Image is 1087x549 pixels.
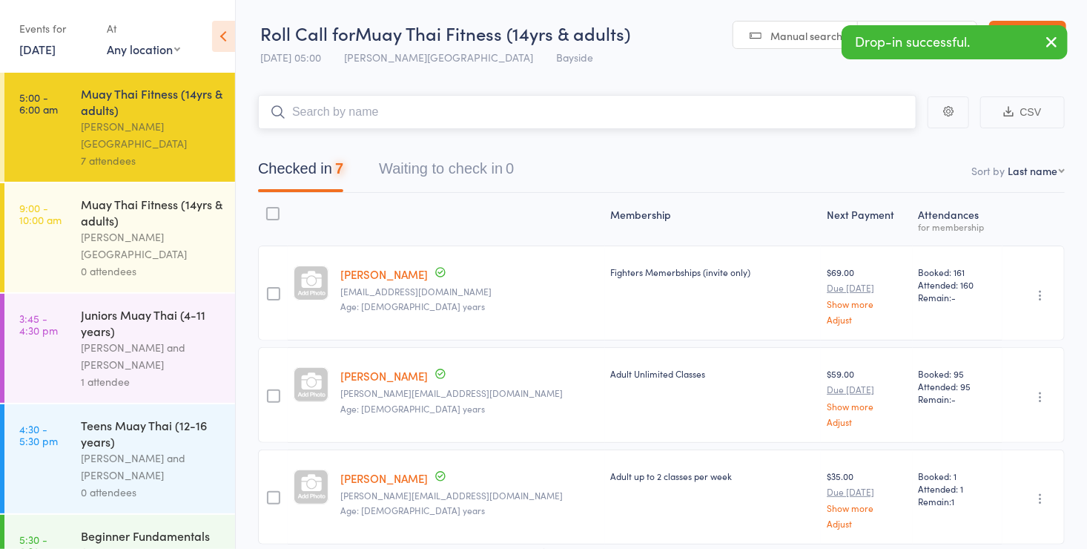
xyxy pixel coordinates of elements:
[827,384,906,395] small: Due [DATE]
[919,222,997,231] div: for membership
[605,200,822,239] div: Membership
[827,487,906,497] small: Due [DATE]
[980,96,1065,128] button: CSV
[260,21,355,45] span: Roll Call for
[827,283,906,293] small: Due [DATE]
[770,28,842,43] span: Manual search
[81,306,222,339] div: Juniors Muay Thai (4-11 years)
[81,152,222,169] div: 7 attendees
[19,202,62,226] time: 9:00 - 10:00 am
[4,294,235,403] a: 3:45 -4:30 pmJuniors Muay Thai (4-11 years)[PERSON_NAME] and [PERSON_NAME]1 attendee
[827,519,906,528] a: Adjust
[842,25,1068,59] div: Drop-in successful.
[919,482,997,495] span: Attended: 1
[107,16,180,41] div: At
[821,200,912,239] div: Next Payment
[340,266,428,282] a: [PERSON_NAME]
[355,21,630,45] span: Muay Thai Fitness (14yrs & adults)
[81,263,222,280] div: 0 attendees
[827,503,906,513] a: Show more
[107,41,180,57] div: Any location
[19,41,56,57] a: [DATE]
[19,312,58,336] time: 3:45 - 4:30 pm
[952,291,957,303] span: -
[919,291,997,303] span: Remain:
[952,495,955,507] span: 1
[340,300,485,312] span: Age: [DEMOGRAPHIC_DATA] years
[611,266,816,278] div: Fighters Memerbships (invite only)
[919,470,997,482] span: Booked: 1
[340,470,428,486] a: [PERSON_NAME]
[827,401,906,411] a: Show more
[971,163,1005,178] label: Sort by
[827,299,906,309] a: Show more
[81,450,222,484] div: [PERSON_NAME] and [PERSON_NAME]
[4,73,235,182] a: 5:00 -6:00 amMuay Thai Fitness (14yrs & adults)[PERSON_NAME][GEOGRAPHIC_DATA]7 attendees
[379,153,514,192] button: Waiting to check in0
[919,266,997,278] span: Booked: 161
[19,91,58,115] time: 5:00 - 6:00 am
[919,495,997,507] span: Remain:
[4,404,235,513] a: 4:30 -5:30 pmTeens Muay Thai (12-16 years)[PERSON_NAME] and [PERSON_NAME]0 attendees
[827,266,906,324] div: $69.00
[919,380,997,392] span: Attended: 95
[81,373,222,390] div: 1 attendee
[81,417,222,450] div: Teens Muay Thai (12-16 years)
[344,50,533,65] span: [PERSON_NAME][GEOGRAPHIC_DATA]
[258,153,343,192] button: Checked in7
[340,504,485,516] span: Age: [DEMOGRAPHIC_DATA] years
[340,402,485,415] span: Age: [DEMOGRAPHIC_DATA] years
[827,417,906,427] a: Adjust
[81,118,222,152] div: [PERSON_NAME][GEOGRAPHIC_DATA]
[81,85,222,118] div: Muay Thai Fitness (14yrs & adults)
[340,490,598,501] small: nicole_roch@hotmail.co.nz
[611,367,816,380] div: Adult Unlimited Classes
[81,196,222,229] div: Muay Thai Fitness (14yrs & adults)
[340,388,598,398] small: Kirsten.jade05@gmail.com
[827,470,906,528] div: $35.00
[556,50,593,65] span: Bayside
[340,286,598,297] small: Davestatic_@hotmail.com
[913,200,1002,239] div: Atten­dances
[827,367,906,426] div: $59.00
[335,160,343,177] div: 7
[919,278,997,291] span: Attended: 160
[19,423,58,447] time: 4:30 - 5:30 pm
[4,183,235,292] a: 9:00 -10:00 amMuay Thai Fitness (14yrs & adults)[PERSON_NAME][GEOGRAPHIC_DATA]0 attendees
[989,21,1066,50] a: Exit roll call
[611,470,816,482] div: Adult up to 2 classes per week
[81,484,222,501] div: 0 attendees
[340,368,428,384] a: [PERSON_NAME]
[919,392,997,405] span: Remain:
[258,95,916,129] input: Search by name
[506,160,514,177] div: 0
[1008,163,1057,178] div: Last name
[81,339,222,373] div: [PERSON_NAME] and [PERSON_NAME]
[260,50,321,65] span: [DATE] 05:00
[952,392,957,405] span: -
[827,315,906,324] a: Adjust
[919,367,997,380] span: Booked: 95
[19,16,92,41] div: Events for
[81,229,222,263] div: [PERSON_NAME][GEOGRAPHIC_DATA]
